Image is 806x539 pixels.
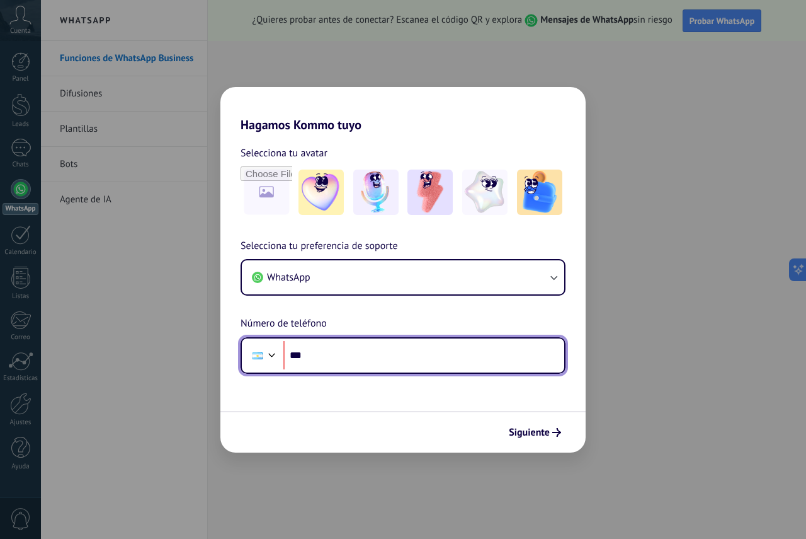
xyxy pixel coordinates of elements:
[220,87,586,132] h2: Hagamos Kommo tuyo
[267,271,310,284] span: WhatsApp
[241,316,327,332] span: Número de teléfono
[407,170,453,215] img: -3.jpeg
[353,170,399,215] img: -2.jpeg
[246,342,270,369] div: Argentina: + 54
[298,170,344,215] img: -1.jpeg
[517,170,562,215] img: -5.jpeg
[503,422,567,443] button: Siguiente
[241,238,398,255] span: Selecciona tu preferencia de soporte
[242,260,564,294] button: WhatsApp
[509,428,550,437] span: Siguiente
[241,145,327,161] span: Selecciona tu avatar
[462,170,508,215] img: -4.jpeg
